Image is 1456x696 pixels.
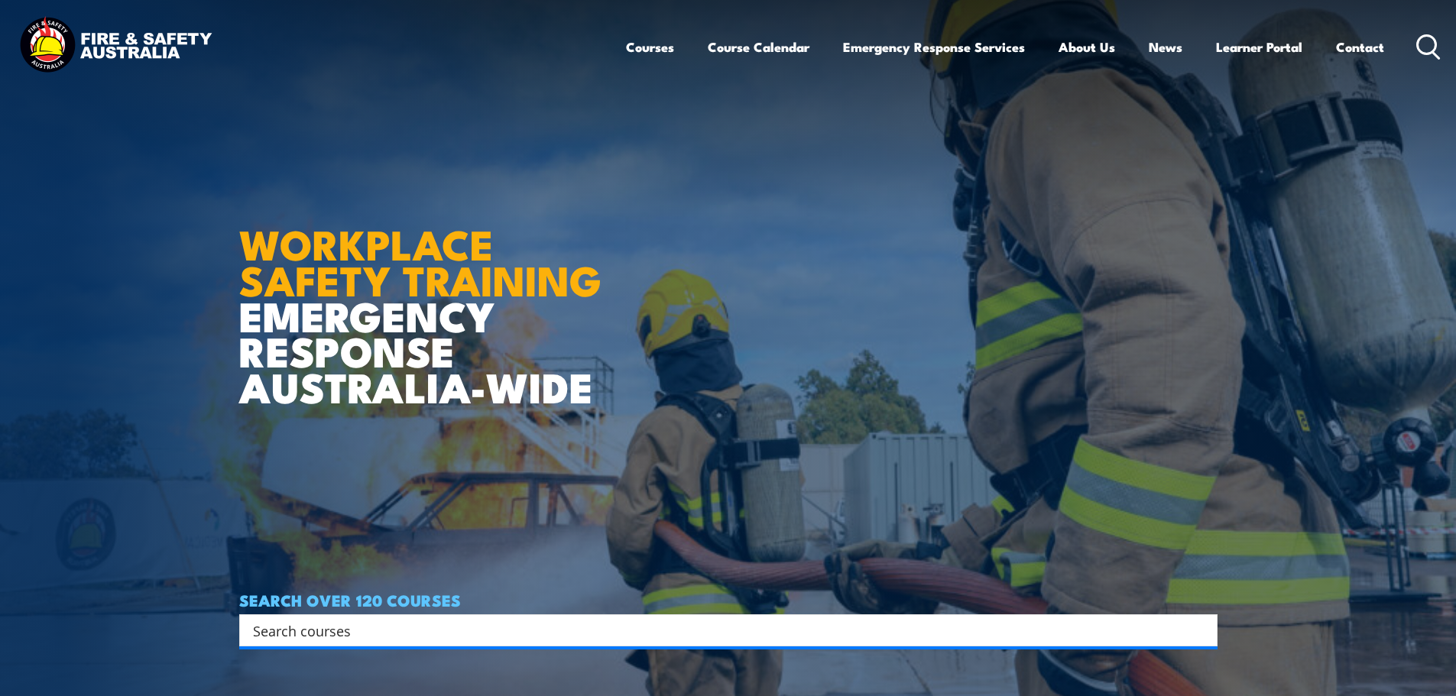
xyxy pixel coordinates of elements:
[626,27,674,67] a: Courses
[1191,620,1212,641] button: Search magnifier button
[253,619,1184,642] input: Search input
[239,187,613,404] h1: EMERGENCY RESPONSE AUSTRALIA-WIDE
[1216,27,1302,67] a: Learner Portal
[708,27,809,67] a: Course Calendar
[843,27,1025,67] a: Emergency Response Services
[239,591,1218,608] h4: SEARCH OVER 120 COURSES
[1059,27,1115,67] a: About Us
[256,620,1187,641] form: Search form
[1336,27,1384,67] a: Contact
[1149,27,1182,67] a: News
[239,211,602,310] strong: WORKPLACE SAFETY TRAINING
